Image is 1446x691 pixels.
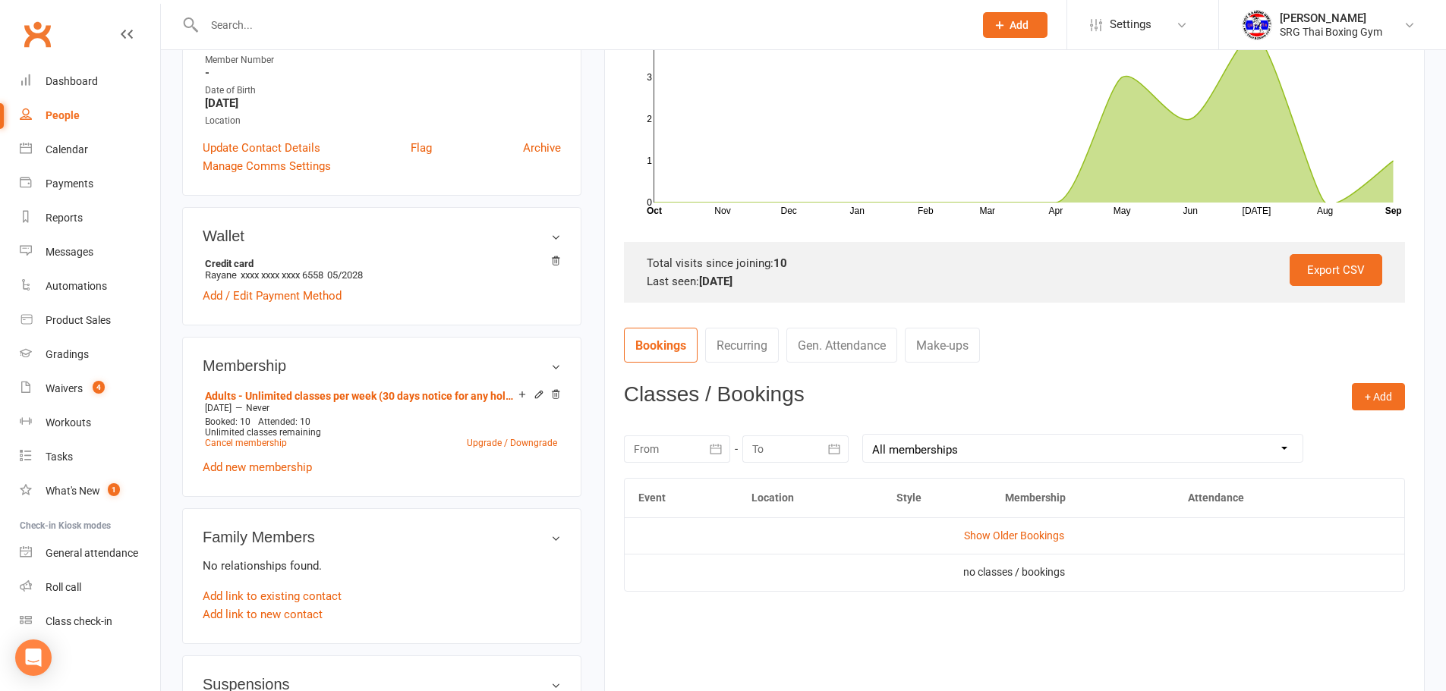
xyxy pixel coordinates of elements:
h3: Membership [203,357,561,374]
div: People [46,109,80,121]
div: Dashboard [46,75,98,87]
button: + Add [1352,383,1405,410]
div: General attendance [46,547,138,559]
div: Class check-in [46,615,112,627]
a: Flag [411,139,432,157]
a: Bookings [624,328,698,363]
div: Member Number [205,53,561,68]
div: Location [205,114,561,128]
strong: [DATE] [699,275,732,288]
a: Payments [20,167,160,201]
input: Search... [200,14,963,36]
a: Archive [523,139,561,157]
span: 4 [93,381,105,394]
span: Unlimited classes remaining [205,427,321,438]
a: General attendance kiosk mode [20,536,160,570]
th: Membership [991,479,1174,517]
h3: Classes / Bookings [624,383,1405,407]
span: Add [1010,19,1029,31]
a: Upgrade / Downgrade [467,438,557,448]
th: Style [883,479,991,517]
a: Add / Edit Payment Method [203,287,342,305]
a: Adults - Unlimited classes per week (30 days notice for any hold or cancellation) [205,390,518,402]
strong: 10 [773,256,787,270]
a: Clubworx [18,15,56,53]
div: Roll call [46,581,81,593]
div: Open Intercom Messenger [15,639,52,676]
span: Never [246,403,269,413]
div: Workouts [46,416,91,429]
div: Gradings [46,348,89,360]
strong: [DATE] [205,96,561,110]
div: Product Sales [46,314,111,326]
li: Rayane [203,256,561,283]
div: What's New [46,485,100,497]
a: Manage Comms Settings [203,157,331,175]
a: Export CSV [1290,254,1382,286]
div: — [201,402,561,414]
a: Gradings [20,338,160,372]
div: Total visits since joining: [647,254,1382,272]
a: Roll call [20,570,160,605]
span: 05/2028 [327,269,363,281]
span: Settings [1110,8,1151,42]
td: no classes / bookings [625,554,1404,590]
a: Calendar [20,133,160,167]
a: Cancel membership [205,438,287,448]
a: Recurring [705,328,779,363]
a: Show Older Bookings [964,529,1064,542]
a: Add link to existing contact [203,587,342,605]
img: thumb_image1718682644.png [1242,10,1272,40]
div: Reports [46,212,83,224]
div: Payments [46,177,93,190]
a: Make-ups [905,328,980,363]
div: Messages [46,246,93,258]
p: No relationships found. [203,557,561,575]
a: What's New1 [20,474,160,508]
a: Reports [20,201,160,235]
a: People [20,99,160,133]
h3: Wallet [203,228,561,244]
a: Dashboard [20,64,160,99]
div: Tasks [46,451,73,463]
a: Waivers 4 [20,372,160,406]
div: Waivers [46,382,83,394]
a: Messages [20,235,160,269]
span: [DATE] [205,403,232,413]
th: Location [738,479,883,517]
a: Gen. Attendance [786,328,897,363]
a: Update Contact Details [203,139,320,157]
th: Event [625,479,738,517]
a: Product Sales [20,303,160,338]
strong: - [205,66,561,80]
span: 1 [108,483,120,496]
div: [PERSON_NAME] [1280,11,1382,25]
div: Calendar [46,143,88,155]
div: Last seen: [647,272,1382,291]
div: Automations [46,280,107,292]
span: Attended: 10 [258,416,310,427]
a: Add link to new contact [203,605,323,623]
div: Date of Birth [205,83,561,98]
th: Attendance [1174,479,1347,517]
span: xxxx xxxx xxxx 6558 [241,269,323,281]
a: Tasks [20,440,160,474]
button: Add [983,12,1047,38]
span: Booked: 10 [205,416,250,427]
a: Add new membership [203,460,312,474]
a: Automations [20,269,160,303]
h3: Family Members [203,529,561,545]
strong: Credit card [205,258,553,269]
a: Class kiosk mode [20,605,160,639]
div: SRG Thai Boxing Gym [1280,25,1382,39]
a: Workouts [20,406,160,440]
